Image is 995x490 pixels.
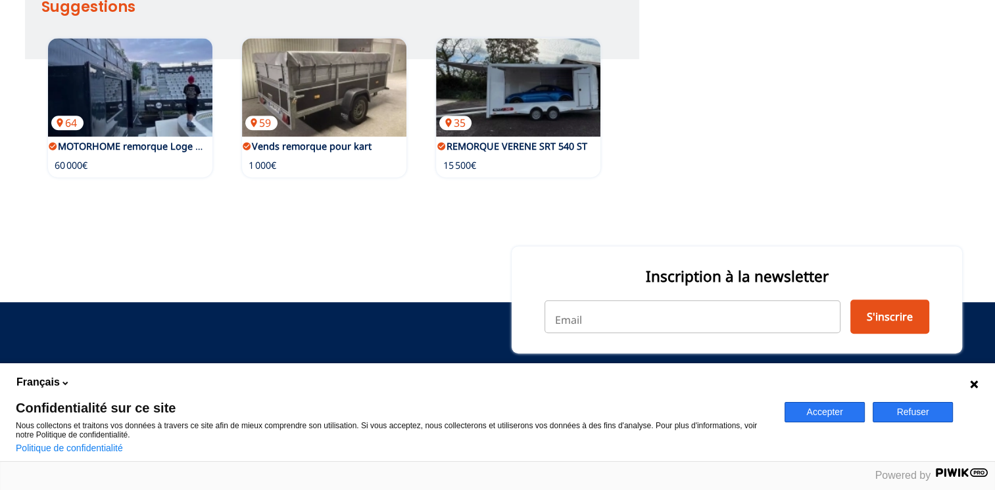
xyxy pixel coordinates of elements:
[16,401,769,414] span: Confidentialité sur ce site
[48,38,212,137] img: MOTORHOME remorque Loge artiste
[436,38,600,137] img: REMORQUE VERENE SRT 540 ST
[252,140,372,152] a: Vends remorque pour kart
[785,402,865,422] button: Accepter
[16,443,123,453] a: Politique de confidentialité
[850,300,929,334] button: S'inscrire
[16,421,769,439] p: Nous collectons et traitons vos données à travers ce site afin de mieux comprendre son utilisatio...
[545,300,840,333] input: Email
[545,266,929,286] p: Inscription à la newsletter
[436,38,600,137] a: REMORQUE VERENE SRT 540 ST35
[16,375,60,390] span: Français
[446,140,587,152] a: REMORQUE VERENE SRT 540 ST
[55,159,87,172] p: 60 000€
[51,116,84,130] p: 64
[58,140,224,152] a: MOTORHOME remorque Loge artiste
[48,38,212,137] a: MOTORHOME remorque Loge artiste 64
[875,470,931,481] span: Powered by
[443,159,475,172] p: 15 500€
[242,38,406,137] img: Vends remorque pour kart
[873,402,953,422] button: Refuser
[242,38,406,137] a: Vends remorque pour kart59
[245,116,278,130] p: 59
[249,159,276,172] p: 1 000€
[439,116,472,130] p: 35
